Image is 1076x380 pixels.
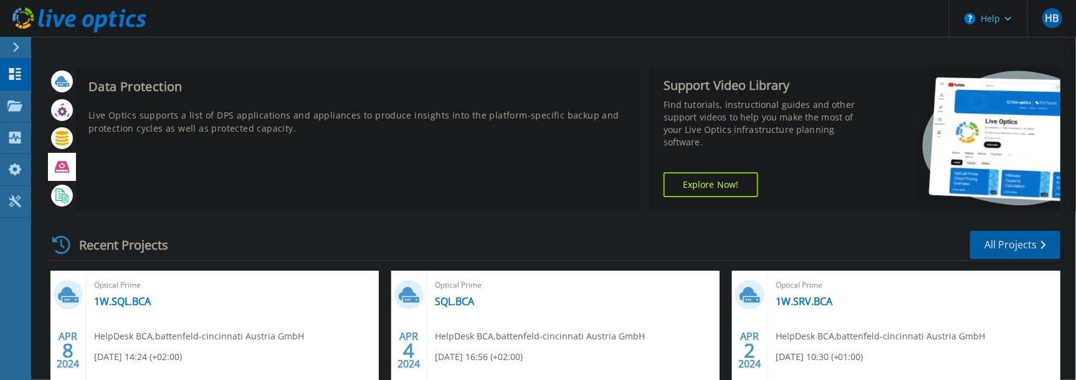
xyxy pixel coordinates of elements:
span: Optical Prime [776,278,1053,292]
div: APR 2024 [738,328,761,373]
div: APR 2024 [397,328,421,373]
span: Optical Prime [94,278,371,292]
a: Explore Now! [664,172,758,197]
div: Recent Projects [48,230,185,260]
span: HelpDesk BCA , battenfeld-cincinnati Austria GmbH [435,329,645,343]
span: HB [1045,13,1059,23]
span: 8 [62,345,74,356]
a: 1W.SRV.BCA [776,295,832,308]
p: Live Optics supports a list of DPS applications and appliances to produce insights into the platf... [88,109,626,135]
h3: Data Protection [88,80,626,94]
span: [DATE] 10:30 (+01:00) [776,350,864,364]
span: HelpDesk BCA , battenfeld-cincinnati Austria GmbH [94,329,304,343]
a: 1W.SQL.BCA [94,295,151,308]
div: APR 2024 [56,328,80,373]
span: [DATE] 14:24 (+02:00) [94,350,182,364]
span: [DATE] 16:56 (+02:00) [435,350,523,364]
a: All Projects [970,231,1060,259]
span: 4 [403,345,414,356]
a: SQL.BCA [435,295,474,308]
span: 2 [744,345,755,356]
span: HelpDesk BCA , battenfeld-cincinnati Austria GmbH [776,329,986,343]
span: Optical Prime [435,278,712,292]
div: Find tutorials, instructional guides and other support videos to help you make the most of your L... [664,99,871,149]
div: Support Video Library [664,77,871,94]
